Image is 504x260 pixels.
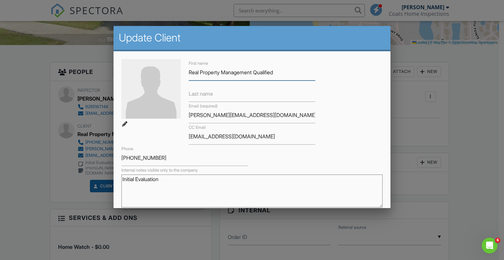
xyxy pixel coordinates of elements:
label: Email (required) [189,103,218,109]
label: Internal notes visible only to the company [121,167,198,173]
label: First name [189,60,208,66]
iframe: Intercom live chat [482,238,497,253]
label: Last name [189,90,213,97]
span: 6 [495,238,500,243]
label: Phone [121,146,133,152]
h2: Update Client [119,31,386,44]
textarea: Initial Evaluation [121,175,383,207]
img: default-user-f0147aede5fd5fa78ca7ade42f37bd4542148d508eef1c3d3ea960f66861d68b.jpg [121,59,181,119]
label: CC Email [189,125,206,130]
